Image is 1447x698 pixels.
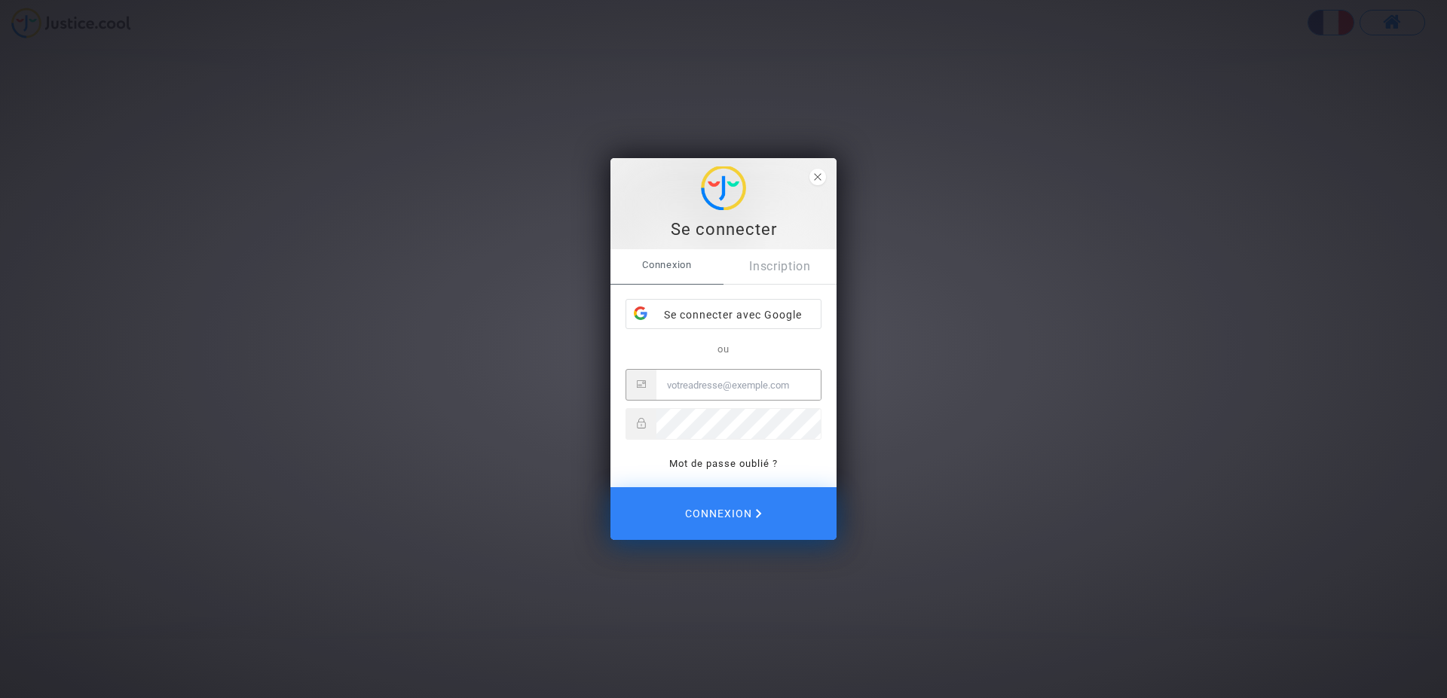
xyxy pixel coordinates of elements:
[669,458,778,469] a: Mot de passe oublié ?
[717,343,730,355] span: ou
[809,169,826,185] span: close
[626,300,821,330] div: Se connecter avec Google
[619,218,828,241] div: Se connecter
[656,409,821,439] input: Password
[656,370,821,400] input: Email
[685,498,762,529] span: Connexion
[723,249,837,284] a: Inscription
[610,487,837,540] button: Connexion
[610,249,723,281] span: Connexion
